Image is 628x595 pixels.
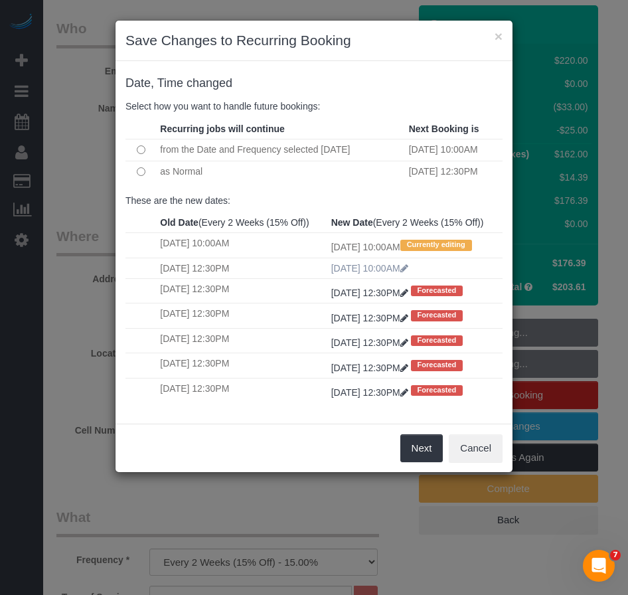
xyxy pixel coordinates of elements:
[406,139,503,161] td: [DATE] 10:00AM
[125,76,183,90] span: Date, Time
[331,387,411,398] a: [DATE] 12:30PM
[160,124,284,134] strong: Recurring jobs will continue
[411,335,463,346] span: Forecasted
[495,29,503,43] button: ×
[406,161,503,183] td: [DATE] 12:30PM
[331,217,373,228] strong: New Date
[157,303,327,328] td: [DATE] 12:30PM
[331,337,411,348] a: [DATE] 12:30PM
[125,100,503,113] p: Select how you want to handle future bookings:
[583,550,615,582] iframe: Intercom live chat
[157,328,327,353] td: [DATE] 12:30PM
[157,378,327,402] td: [DATE] 12:30PM
[331,363,411,373] a: [DATE] 12:30PM
[328,212,503,233] th: (Every 2 Weeks (15% Off))
[409,124,479,134] strong: Next Booking is
[157,212,327,233] th: (Every 2 Weeks (15% Off))
[157,258,327,278] td: [DATE] 12:30PM
[157,139,405,161] td: from the Date and Frequency selected [DATE]
[160,217,198,228] strong: Old Date
[610,550,621,560] span: 7
[157,353,327,378] td: [DATE] 12:30PM
[411,360,463,371] span: Forecasted
[411,385,463,396] span: Forecasted
[331,263,408,274] a: [DATE] 10:00AM
[125,77,503,90] h4: changed
[400,240,472,250] span: Currently editing
[157,233,327,258] td: [DATE] 10:00AM
[157,278,327,303] td: [DATE] 12:30PM
[125,194,503,207] p: These are the new dates:
[328,233,503,258] td: [DATE] 10:00AM
[411,310,463,321] span: Forecasted
[331,288,411,298] a: [DATE] 12:30PM
[125,31,503,50] h3: Save Changes to Recurring Booking
[449,434,503,462] button: Cancel
[400,434,443,462] button: Next
[157,161,405,183] td: as Normal
[411,286,463,296] span: Forecasted
[331,313,411,323] a: [DATE] 12:30PM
